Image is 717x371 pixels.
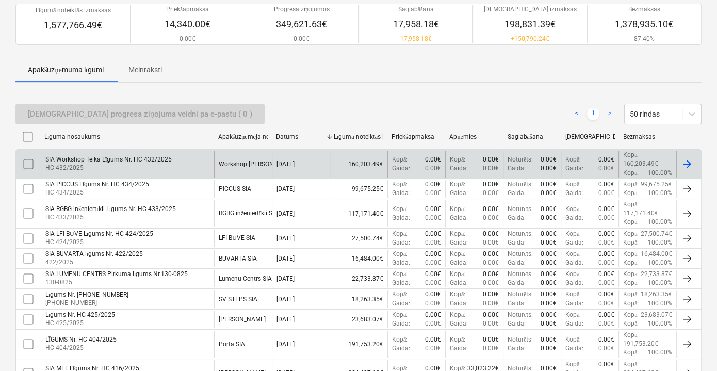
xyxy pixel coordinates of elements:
[45,299,128,308] p: [PHONE_NUMBER]
[425,259,441,267] p: 0.00€
[565,299,583,308] p: Gaida :
[45,213,176,222] p: HC 433/2025
[598,230,614,238] p: 0.00€
[508,299,526,308] p: Gaida :
[450,279,468,287] p: Gaida :
[541,155,557,164] p: 0.00€
[483,230,499,238] p: 0.00€
[508,270,533,279] p: Noturēts :
[45,319,115,328] p: HC 425/2025
[392,238,410,247] p: Gaida :
[565,319,583,328] p: Gaida :
[623,133,673,140] div: Bezmaksas
[392,270,408,279] p: Kopā :
[508,238,526,247] p: Gaida :
[623,200,639,209] p: Kopā :
[393,5,439,14] p: Saglabāšana
[425,279,441,287] p: 0.00€
[483,335,499,344] p: 0.00€
[219,160,296,168] div: Workshop Teika SIA
[330,290,387,308] div: 18,263.35€
[36,19,111,31] p: 1,577,766.49€
[392,279,410,287] p: Gaida :
[508,155,533,164] p: Noturēts :
[508,230,533,238] p: Noturēts :
[219,255,257,262] div: BUVARTA SIA
[623,299,639,308] p: Kopā :
[508,279,526,287] p: Gaida :
[425,290,441,299] p: 0.00€
[392,205,408,214] p: Kopā :
[598,299,614,308] p: 0.00€
[623,270,639,279] p: Kopā :
[45,205,176,213] div: SIA RGBG inženiertīkli Līgums Nr. HC 433/2025
[615,35,673,43] p: 87.40%
[45,270,188,278] div: SIA LUMENU CENTRS Pirkuma līgums Nr.130-0825
[450,164,468,173] p: Gaida :
[541,279,557,287] p: 0.00€
[334,133,383,141] div: Līgumā noteiktās izmaksas
[392,344,410,353] p: Gaida :
[641,180,672,189] p: 99,675.25€
[425,311,441,319] p: 0.00€
[425,189,441,198] p: 0.00€
[483,259,499,267] p: 0.00€
[541,164,557,173] p: 0.00€
[36,6,111,15] p: Līgumā noteiktās izmaksas
[598,164,614,173] p: 0.00€
[623,180,639,189] p: Kopā :
[598,259,614,267] p: 0.00€
[623,311,639,319] p: Kopā :
[623,331,639,340] p: Kopā :
[276,275,295,282] div: [DATE]
[565,238,583,247] p: Gaida :
[45,291,128,299] div: Līgums Nr. [PHONE_NUMBER]
[219,209,278,217] div: RGBG inženiertīkli SIA
[623,319,639,328] p: Kopā :
[219,185,251,192] div: PICCUS SIA
[450,335,465,344] p: Kopā :
[565,279,583,287] p: Gaida :
[450,319,468,328] p: Gaida :
[392,335,408,344] p: Kopā :
[165,5,210,14] p: Priekšapmaksa
[508,189,526,198] p: Gaida :
[330,200,387,227] div: 117,171.40€
[392,155,408,164] p: Kopā :
[483,238,499,247] p: 0.00€
[623,360,639,369] p: Kopā :
[45,156,172,164] div: SIA Workshop Teika Līgums Nr. HC 432/2025
[392,311,408,319] p: Kopā :
[45,164,172,172] p: HC 432/2025
[450,230,465,238] p: Kopā :
[165,18,210,30] p: 14,340.00€
[507,133,557,141] div: Saglabāšana
[623,348,639,357] p: Kopā :
[508,259,526,267] p: Gaida :
[508,344,526,353] p: Gaida :
[623,159,658,168] p: 160,203.49€
[425,205,441,214] p: 0.00€
[648,259,672,267] p: 100.00%
[450,205,465,214] p: Kopā :
[393,18,439,30] p: 17,958.18€
[565,335,581,344] p: Kopā :
[45,344,117,352] p: HC 404/2025
[587,108,599,120] a: Page 1 is your current page
[483,270,499,279] p: 0.00€
[392,164,410,173] p: Gaida :
[508,164,526,173] p: Gaida :
[450,299,468,308] p: Gaida :
[598,250,614,259] p: 0.00€
[598,311,614,319] p: 0.00€
[483,319,499,328] p: 0.00€
[598,360,614,369] p: 0.00€
[274,5,330,14] p: Progresa ziņojumos
[508,180,533,189] p: Noturēts :
[28,64,104,75] p: Apakšuzņēmuma līgumi
[623,238,639,247] p: Kopā :
[44,133,210,141] div: Līguma nosaukums
[450,250,465,259] p: Kopā :
[276,185,295,192] div: [DATE]
[541,270,557,279] p: 0.00€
